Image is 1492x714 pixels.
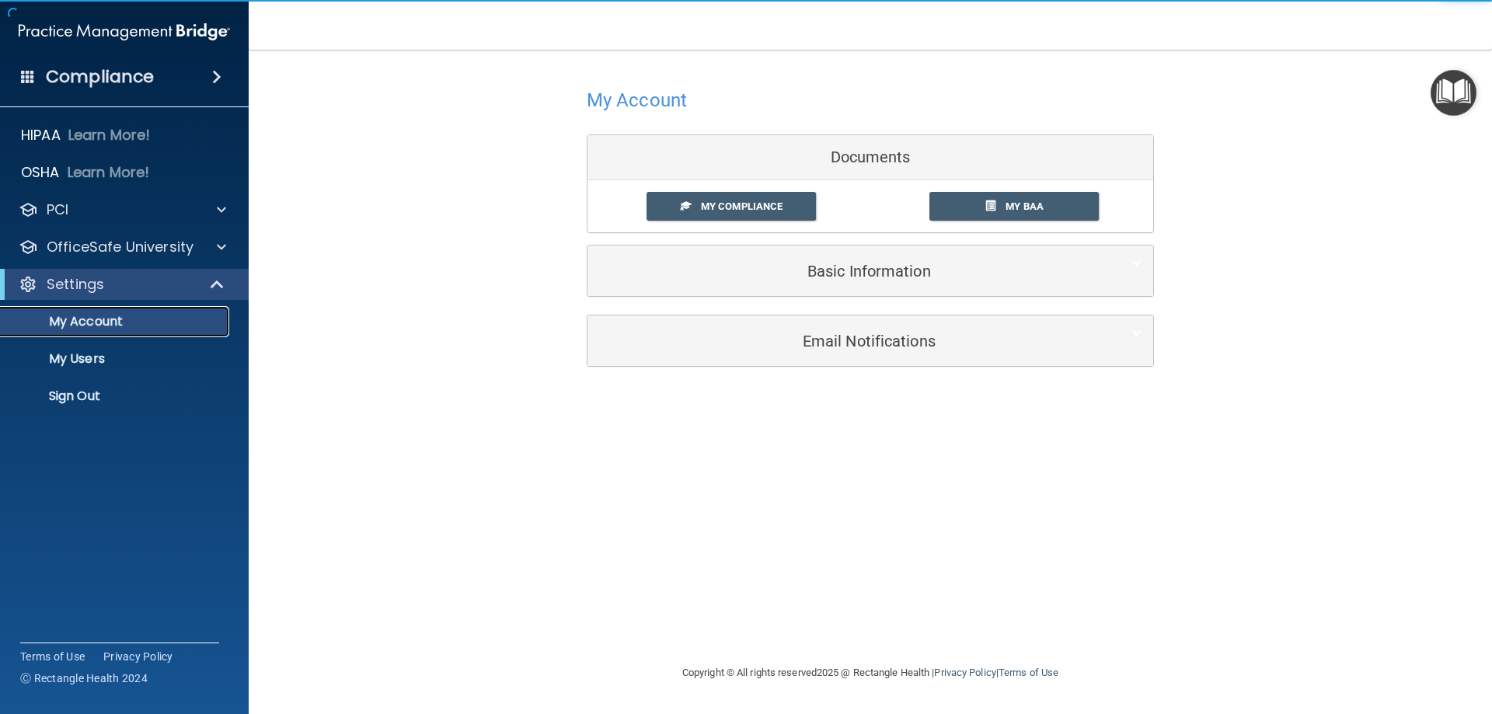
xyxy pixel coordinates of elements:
[587,135,1153,180] div: Documents
[599,333,1094,350] h5: Email Notifications
[47,275,104,294] p: Settings
[587,648,1154,698] div: Copyright © All rights reserved 2025 @ Rectangle Health | |
[599,263,1094,280] h5: Basic Information
[68,163,150,182] p: Learn More!
[587,90,687,110] h4: My Account
[20,670,148,686] span: Ⓒ Rectangle Health 2024
[21,163,60,182] p: OSHA
[10,351,222,367] p: My Users
[19,275,225,294] a: Settings
[19,238,226,256] a: OfficeSafe University
[1414,607,1473,666] iframe: Drift Widget Chat Controller
[103,649,173,664] a: Privacy Policy
[47,238,193,256] p: OfficeSafe University
[1006,200,1044,212] span: My BAA
[47,200,68,219] p: PCI
[599,323,1142,358] a: Email Notifications
[934,667,995,678] a: Privacy Policy
[1431,70,1476,116] button: Open Resource Center
[20,649,85,664] a: Terms of Use
[701,200,783,212] span: My Compliance
[21,126,61,145] p: HIPAA
[68,126,151,145] p: Learn More!
[599,253,1142,288] a: Basic Information
[10,388,222,404] p: Sign Out
[46,66,154,88] h4: Compliance
[19,200,226,219] a: PCI
[19,16,230,47] img: PMB logo
[10,314,222,329] p: My Account
[999,667,1058,678] a: Terms of Use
